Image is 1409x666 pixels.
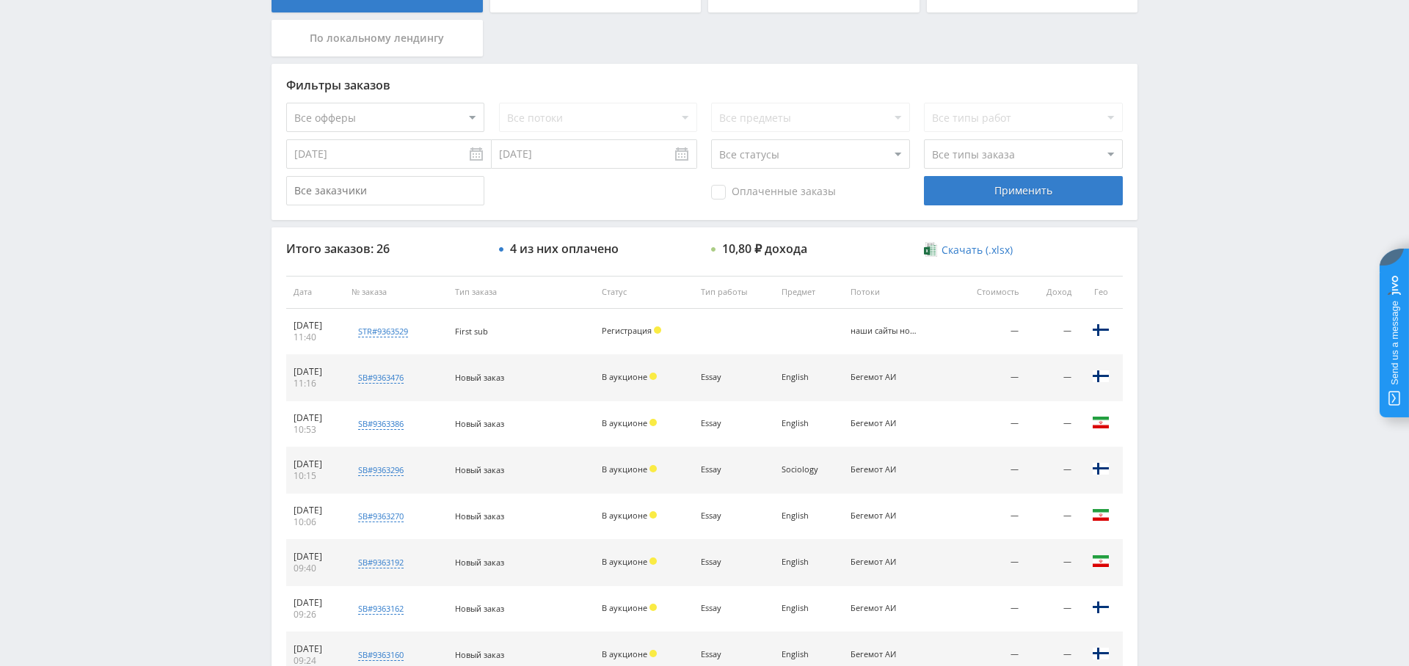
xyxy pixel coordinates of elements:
div: sb#9363160 [358,649,404,661]
div: 09:40 [294,563,337,574]
td: — [950,447,1026,494]
div: sb#9363192 [358,557,404,568]
span: Холд [649,465,657,472]
img: irn.png [1092,506,1110,524]
span: Холд [649,419,657,426]
div: 4 из них оплачено [510,242,619,255]
th: Тип работы [693,276,775,309]
td: — [1026,401,1079,447]
th: Стоимость [950,276,1026,309]
img: irn.png [1092,552,1110,570]
input: Все заказчики [286,176,484,205]
div: sb#9363476 [358,372,404,384]
span: Оплаченные заказы [711,185,836,200]
span: Холд [654,326,661,334]
div: Бегемот АИ [851,419,917,428]
th: Гео [1079,276,1123,309]
div: [DATE] [294,597,337,609]
span: Новый заказ [455,511,504,522]
span: В аукционе [602,417,647,428]
div: English [782,604,835,613]
div: [DATE] [294,320,337,332]
td: — [1026,447,1079,494]
div: str#9363529 [358,326,408,337]
div: Применить [924,176,1122,205]
span: В аукционе [602,371,647,382]
td: — [1026,586,1079,632]
td: — [1026,540,1079,586]
div: [DATE] [294,412,337,424]
div: Бегемот АИ [851,604,917,613]
span: Новый заказ [455,464,504,475]
div: English [782,650,835,659]
td: — [1026,309,1079,355]
div: Sociology [782,465,835,475]
span: Холд [649,557,657,565]
img: fin.png [1092,321,1110,339]
td: — [950,401,1026,447]
span: Новый заказ [455,603,504,614]
span: В аукционе [602,556,647,567]
div: 11:16 [294,378,337,389]
th: Тип заказа [448,276,594,309]
img: fin.png [1092,645,1110,662]
div: [DATE] [294,366,337,378]
span: First sub [455,326,488,337]
div: English [782,419,835,428]
span: Холд [649,650,657,657]
div: По локальному лендингу [272,20,483,56]
span: Холд [649,604,657,611]
div: Essay [701,373,767,382]
span: Новый заказ [455,418,504,429]
div: Бегемот АИ [851,557,917,567]
span: Новый заказ [455,372,504,383]
span: Холд [649,511,657,519]
div: sb#9363296 [358,464,404,476]
img: fin.png [1092,367,1110,385]
div: English [782,373,835,382]
div: Essay [701,511,767,521]
div: 09:26 [294,609,337,621]
a: Скачать (.xlsx) [924,243,1012,257]
span: В аукционе [602,510,647,521]
span: В аукционе [602,602,647,613]
div: наши сайты новый бот Тони [851,326,917,336]
img: irn.png [1092,414,1110,431]
div: English [782,511,835,521]
div: English [782,557,835,567]
span: В аукционе [602,648,647,659]
img: fin.png [1092,599,1110,616]
div: [DATE] [294,458,337,470]
span: В аукционе [602,464,647,475]
span: Холд [649,373,657,380]
span: Новый заказ [455,557,504,568]
div: 10,80 ₽ дохода [722,242,807,255]
span: Новый заказ [455,649,504,660]
td: — [1026,355,1079,401]
div: 10:53 [294,424,337,436]
img: fin.png [1092,460,1110,477]
span: Скачать (.xlsx) [942,244,1013,256]
th: № заказа [344,276,448,309]
div: Бегемот АИ [851,373,917,382]
div: Фильтры заказов [286,78,1123,92]
div: [DATE] [294,505,337,516]
th: Дата [286,276,344,309]
div: 10:06 [294,516,337,528]
td: — [950,494,1026,540]
div: 11:40 [294,332,337,343]
div: Essay [701,650,767,659]
div: sb#9363162 [358,603,404,615]
td: — [950,309,1026,355]
td: — [1026,494,1079,540]
th: Потоки [843,276,951,309]
img: xlsx [924,242,936,257]
div: Essay [701,557,767,567]
div: Бегемот АИ [851,465,917,475]
div: sb#9363270 [358,511,404,522]
div: [DATE] [294,551,337,563]
td: — [950,355,1026,401]
th: Доход [1026,276,1079,309]
div: Essay [701,465,767,475]
div: sb#9363386 [358,418,404,430]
